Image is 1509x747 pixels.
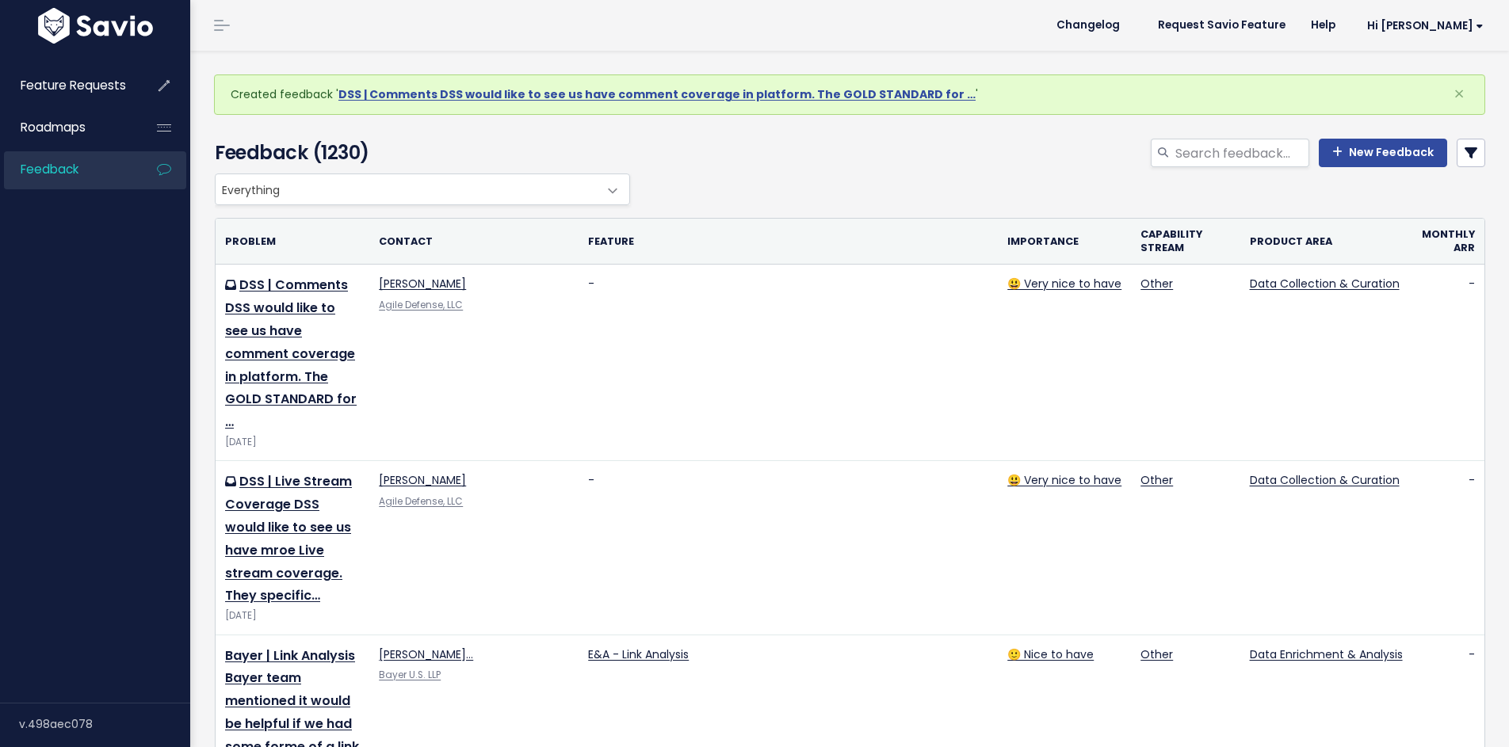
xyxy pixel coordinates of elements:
th: Contact [369,219,579,265]
th: Problem [216,219,369,265]
a: New Feedback [1319,139,1447,167]
a: 🙂 Nice to have [1007,646,1094,662]
a: Other [1140,646,1173,662]
th: Importance [998,219,1131,265]
h4: Feedback (1230) [215,139,623,167]
a: Data Collection & Curation [1250,276,1400,292]
div: [DATE] [225,434,360,451]
a: Data Collection & Curation [1250,472,1400,488]
td: - [1412,461,1484,635]
td: - [579,265,998,461]
img: logo-white.9d6f32f41409.svg [34,8,157,44]
div: Created feedback ' ' [214,74,1485,115]
a: [PERSON_NAME] [379,276,466,292]
th: Monthly ARR [1412,219,1484,265]
span: Changelog [1056,20,1120,31]
a: Request Savio Feature [1145,13,1298,37]
button: Close [1438,75,1480,113]
span: Feedback [21,161,78,177]
td: - [579,461,998,635]
a: Data Enrichment & Analysis [1250,646,1403,662]
th: Feature [579,219,998,265]
span: Roadmaps [21,119,86,135]
a: 😃 Very nice to have [1007,472,1121,488]
td: - [1412,265,1484,461]
th: Product Area [1240,219,1412,265]
span: Everything [215,173,630,205]
span: Everything [216,174,598,204]
a: DSS | Comments DSS would like to see us have comment coverage in platform. The GOLD STANDARD for … [338,86,976,102]
span: Feature Requests [21,77,126,93]
a: [PERSON_NAME]… [379,646,473,662]
div: [DATE] [225,608,360,624]
input: Search feedback... [1174,139,1309,167]
a: [PERSON_NAME] [379,472,466,488]
a: Agile Defense, LLC [379,495,463,508]
a: DSS | Comments DSS would like to see us have comment coverage in platform. The GOLD STANDARD for … [225,276,357,431]
div: v.498aec078 [19,703,190,745]
a: Agile Defense, LLC [379,299,463,311]
a: E&A - Link Analysis [588,646,689,662]
a: Help [1298,13,1348,37]
a: Feedback [4,151,132,188]
a: Other [1140,276,1173,292]
a: Hi [PERSON_NAME] [1348,13,1496,38]
a: Roadmaps [4,109,132,146]
a: Feature Requests [4,67,132,104]
span: Hi [PERSON_NAME] [1367,20,1484,32]
a: 😃 Very nice to have [1007,276,1121,292]
th: Capability stream [1131,219,1240,265]
a: Bayer U.S. LLP [379,669,441,681]
a: DSS | Live Stream Coverage DSS would like to see us have mroe Live stream coverage. They specific… [225,472,352,604]
a: Other [1140,472,1173,488]
span: × [1454,81,1465,107]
